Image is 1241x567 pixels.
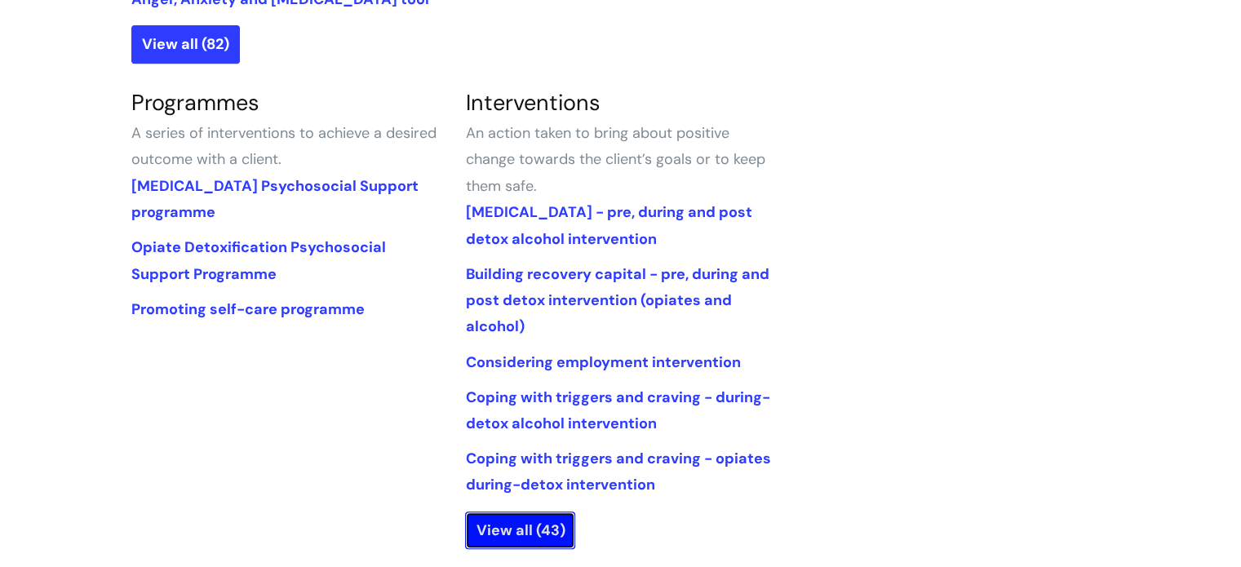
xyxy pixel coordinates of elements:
[465,123,765,196] span: An action taken to bring about positive change towards the client’s goals or to keep them safe.
[131,237,386,283] a: Opiate Detoxification Psychosocial Support Programme
[131,25,240,63] a: View all (82)
[131,299,365,319] a: Promoting self-care programme
[465,352,740,372] a: Considering employment intervention
[465,264,769,337] a: Building recovery capital - pre, during and post detox intervention (opiates and alcohol)
[131,88,259,117] a: Programmes
[465,449,770,494] a: Coping with triggers and craving - opiates during-detox intervention
[465,88,600,117] a: Interventions
[465,388,769,433] a: Coping with triggers and craving - during-detox alcohol intervention
[465,202,751,248] a: [MEDICAL_DATA] - pre, during and post detox alcohol intervention
[131,123,437,169] span: A series of interventions to achieve a desired outcome with a client.
[465,512,575,549] a: View all (43)
[131,176,419,222] a: [MEDICAL_DATA] Psychosocial Support programme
